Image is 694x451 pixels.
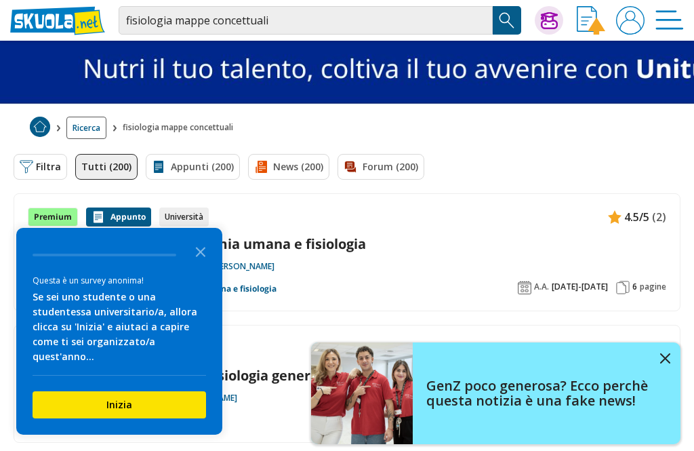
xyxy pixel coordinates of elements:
[123,117,239,139] span: fisiologia mappe concettuali
[652,208,666,226] span: (2)
[33,290,206,364] div: Se sei uno studente o una studentessa universitario/a, allora clicca su 'Inizia' e aiutaci a capi...
[91,210,105,224] img: Appunti contenuto
[254,160,268,174] img: News filtro contenuto
[541,12,558,29] img: Chiedi Tutor AI
[146,154,240,180] a: Appunti (200)
[616,6,645,35] img: User avatar
[640,281,666,292] span: pagine
[30,117,50,139] a: Home
[28,235,666,253] a: Mappe concettuali di Anatomia umana e fisiologia
[518,281,531,294] img: Anno accademico
[552,281,608,292] span: [DATE]-[DATE]
[426,378,650,408] h4: GenZ poco generosa? Ecco perchè questa notizia è una fake news!
[16,228,222,435] div: Survey
[86,208,151,227] div: Appunto
[66,117,106,139] a: Ricerca
[75,154,138,180] a: Tutti (200)
[187,237,214,264] button: Close the survey
[20,160,33,174] img: Filtra filtri mobile
[28,208,78,227] div: Premium
[660,353,670,364] img: close
[338,154,424,180] a: Forum (200)
[159,208,209,227] div: Università
[14,154,67,180] button: Filtra
[119,6,493,35] input: Cerca appunti, riassunti o versioni
[632,281,637,292] span: 6
[152,160,165,174] img: Appunti filtro contenuto
[33,391,206,418] button: Inizia
[655,6,684,35] img: Menù
[344,160,357,174] img: Forum filtro contenuto
[624,208,649,226] span: 4.5/5
[493,6,521,35] button: Search Button
[311,342,680,444] a: GenZ poco generosa? Ecco perchè questa notizia è una fake news!
[30,117,50,137] img: Home
[248,154,329,180] a: News (200)
[33,274,206,287] div: Questa è un survey anonima!
[608,210,621,224] img: Appunti contenuto
[616,281,630,294] img: Pagine
[577,6,605,35] img: Invia appunto
[497,10,517,31] img: Cerca appunti, riassunti o versioni
[212,261,274,272] a: [PERSON_NAME]
[534,281,549,292] span: A.A.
